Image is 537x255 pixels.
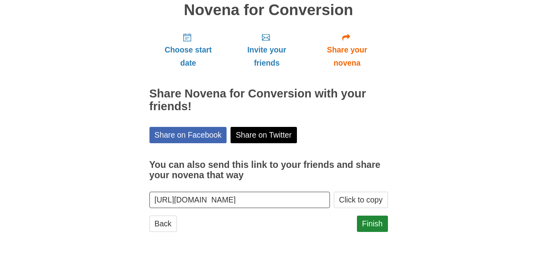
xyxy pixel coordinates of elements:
[235,43,298,70] span: Invite your friends
[357,216,388,232] a: Finish
[149,127,227,143] a: Share on Facebook
[149,160,388,180] h3: You can also send this link to your friends and share your novena that way
[334,192,388,208] button: Click to copy
[231,127,297,143] a: Share on Twitter
[227,26,306,74] a: Invite your friends
[157,43,219,70] span: Choose start date
[149,2,388,19] h1: Novena for Conversion
[149,88,388,113] h2: Share Novena for Conversion with your friends!
[306,26,388,74] a: Share your novena
[149,26,227,74] a: Choose start date
[149,216,177,232] a: Back
[314,43,380,70] span: Share your novena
